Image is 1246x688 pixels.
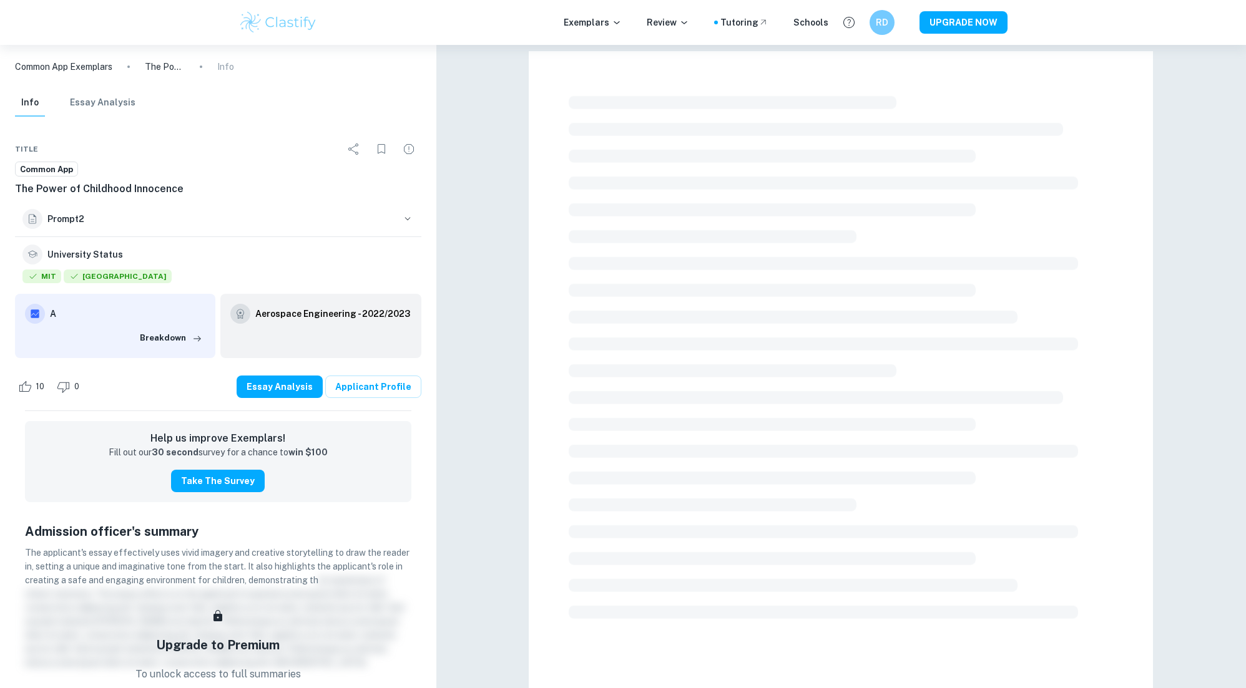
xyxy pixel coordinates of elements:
div: Accepted: Stanford University [64,269,172,286]
p: Info [217,60,234,74]
span: Common App [16,163,77,176]
h6: A [50,307,205,321]
h6: University Status [47,248,123,261]
div: Report issue [396,137,421,162]
div: Accepted: Massachusetts Institute of Technology [22,269,61,286]
a: Tutoring [720,16,768,29]
img: Clastify logo [238,10,318,35]
span: Title [15,143,38,155]
div: Dislike [54,377,86,397]
span: 0 [67,380,86,393]
span: MIT [22,269,61,283]
p: To unlock access to full summaries [135,667,301,682]
button: RD [870,10,895,35]
h6: RD [875,16,890,29]
a: Schools [793,16,828,29]
button: Prompt2 [15,201,421,236]
a: Aerospace Engineering - 2022/2023 [255,304,410,324]
span: 10 [29,380,51,393]
div: Share [341,137,366,162]
h5: Admission officer's summary [25,522,411,541]
h5: Upgrade to Premium [156,636,280,654]
span: The applicant's essay effectively uses vivid imagery and creative storytelling to draw the reader... [25,548,410,585]
button: Essay Analysis [70,89,135,117]
h6: Help us improve Exemplars! [35,431,401,446]
strong: 30 second [152,447,199,457]
div: Bookmark [369,137,394,162]
p: Fill out our survey for a chance to [109,446,328,460]
button: Breakdown [137,329,205,347]
h6: Aerospace Engineering - 2022/2023 [255,307,410,321]
span: [GEOGRAPHIC_DATA] [64,269,172,283]
button: Help and Feedback [838,12,860,33]
h6: Prompt 2 [47,212,396,226]
button: Info [15,89,45,117]
p: Review [647,16,689,29]
button: Take the Survey [171,470,265,492]
a: Common App Exemplars [15,60,112,74]
h6: The Power of Childhood Innocence [15,182,421,196]
a: Common App [15,162,78,177]
a: Applicant Profile [325,375,421,398]
button: UPGRADE NOW [920,11,1008,34]
strong: win $100 [288,447,328,457]
p: The Power of Childhood Innocence [145,60,185,74]
p: Exemplars [564,16,622,29]
button: Essay Analysis [237,375,323,398]
div: Like [15,377,51,397]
